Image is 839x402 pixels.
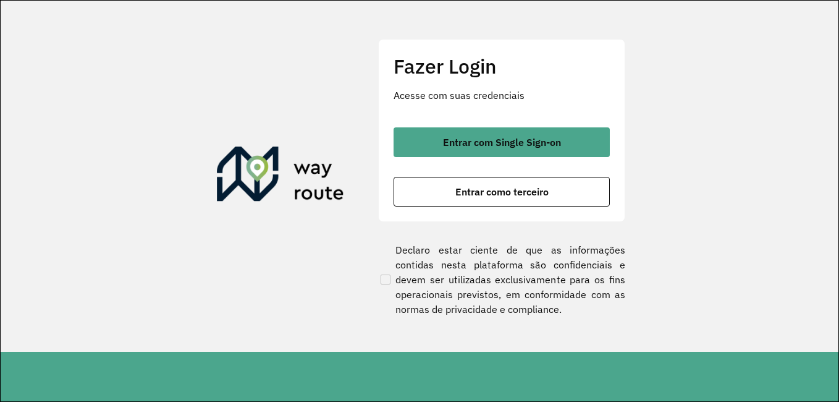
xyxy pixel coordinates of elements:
[394,177,610,207] button: button
[394,54,610,78] h2: Fazer Login
[455,187,549,197] span: Entrar como terceiro
[443,137,561,147] span: Entrar com Single Sign-on
[217,147,344,206] img: Roteirizador AmbevTech
[394,88,610,103] p: Acesse com suas credenciais
[378,242,625,317] label: Declaro estar ciente de que as informações contidas nesta plataforma são confidenciais e devem se...
[394,127,610,157] button: button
